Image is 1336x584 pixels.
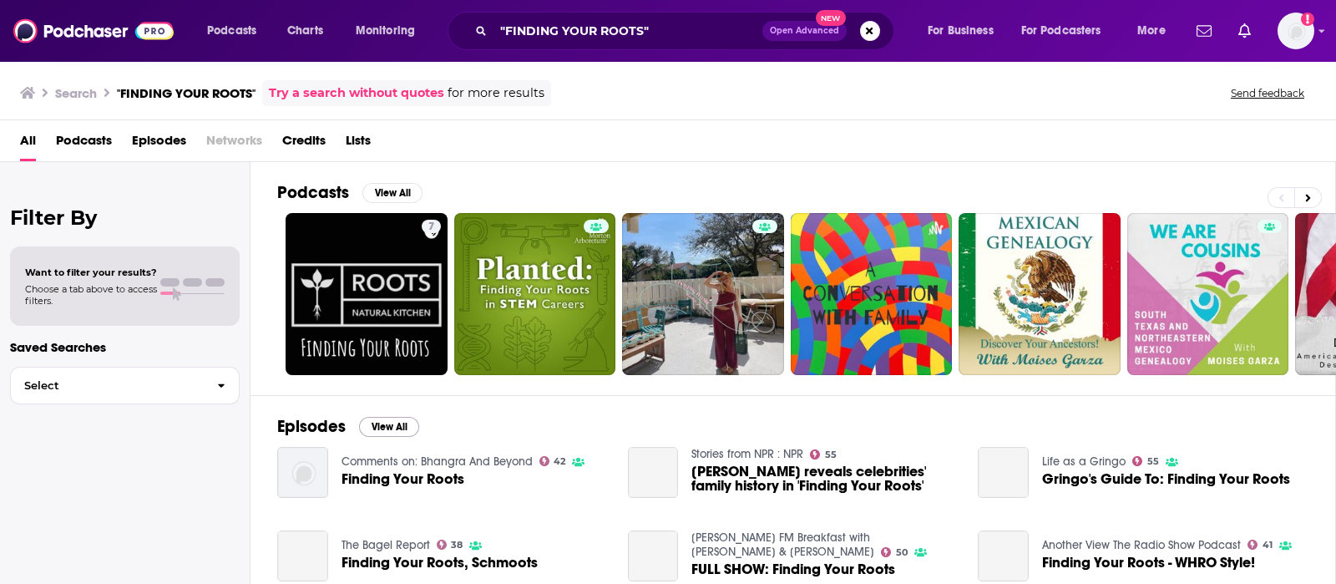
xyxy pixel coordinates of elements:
a: Credits [282,127,326,161]
button: View All [362,183,423,203]
h2: Podcasts [277,182,349,203]
a: The Bagel Report [342,538,430,552]
a: Finding Your Roots - WHRO Style! [978,531,1029,581]
span: For Podcasters [1021,19,1101,43]
a: Gringo's Guide To: Finding Your Roots [978,447,1029,498]
a: Podcasts [56,127,112,161]
div: Search podcasts, credits, & more... [463,12,910,50]
a: PodcastsView All [277,182,423,203]
a: Show notifications dropdown [1232,17,1258,45]
input: Search podcasts, credits, & more... [493,18,762,44]
img: User Profile [1278,13,1314,49]
span: 38 [451,541,463,549]
span: 55 [825,451,837,459]
a: 7 [286,213,448,375]
a: Charts [276,18,333,44]
a: Henry Louis Gates reveals celebrities' family history in 'Finding Your Roots' [691,465,958,493]
button: open menu [916,18,1015,44]
button: open menu [195,18,278,44]
span: 42 [554,458,565,465]
span: Open Advanced [770,27,839,35]
a: Finding Your Roots, Schmoots [277,531,328,581]
a: Try a search without quotes [269,84,444,103]
a: Another View The Radio Show Podcast [1042,538,1241,552]
span: Charts [287,19,323,43]
a: Finding Your Roots, Schmoots [342,556,538,570]
span: Logged in as idcontent [1278,13,1314,49]
span: 55 [1147,458,1159,465]
button: Show profile menu [1278,13,1314,49]
a: Show notifications dropdown [1190,17,1218,45]
img: Podchaser - Follow, Share and Rate Podcasts [13,15,174,47]
span: 41 [1263,541,1273,549]
a: 42 [539,456,566,466]
h3: "FINDING YOUR ROOTS" [117,85,256,101]
a: Finding Your Roots - WHRO Style! [1042,556,1255,570]
span: 7 [428,219,434,236]
span: Networks [206,127,262,161]
span: Select [11,380,204,391]
a: EpisodesView All [277,416,419,437]
button: Select [10,367,240,404]
span: [PERSON_NAME] reveals celebrities' family history in 'Finding Your Roots' [691,465,958,493]
a: Henry Louis Gates reveals celebrities' family history in 'Finding Your Roots' [628,447,679,498]
span: More [1137,19,1166,43]
a: FULL SHOW: Finding Your Roots [628,531,679,581]
a: FULL SHOW: Finding Your Roots [691,562,895,576]
button: Open AdvancedNew [762,21,847,41]
a: Gringo's Guide To: Finding Your Roots [1042,472,1290,486]
button: open menu [344,18,437,44]
a: All [20,127,36,161]
h2: Filter By [10,206,240,230]
button: open menu [1010,18,1126,44]
span: For Business [928,19,994,43]
span: Podcasts [207,19,256,43]
h2: Episodes [277,416,346,437]
a: 38 [437,540,463,550]
svg: Add a profile image [1301,13,1314,26]
button: View All [359,417,419,437]
a: 50 [881,547,908,557]
span: 50 [896,549,908,556]
a: Finding Your Roots [342,472,464,486]
a: Lists [346,127,371,161]
h3: Search [55,85,97,101]
button: Send feedback [1226,86,1309,100]
button: open menu [1126,18,1187,44]
span: Choose a tab above to access filters. [25,283,157,307]
a: Stories from NPR : NPR [691,447,803,461]
img: Finding Your Roots [277,447,328,498]
a: Comments on: Bhangra And Beyond [342,455,533,469]
span: for more results [448,84,544,103]
a: 7 [422,220,441,233]
a: 41 [1247,540,1273,550]
a: 55 [810,449,837,460]
span: Want to filter your results? [25,267,157,278]
a: Life as a Gringo [1042,455,1126,469]
span: New [816,10,846,26]
span: Monitoring [356,19,415,43]
a: Episodes [132,127,186,161]
a: 55 [1132,456,1159,466]
p: Saved Searches [10,339,240,355]
a: George FM Breakfast with Lee & Tammy [691,531,874,559]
